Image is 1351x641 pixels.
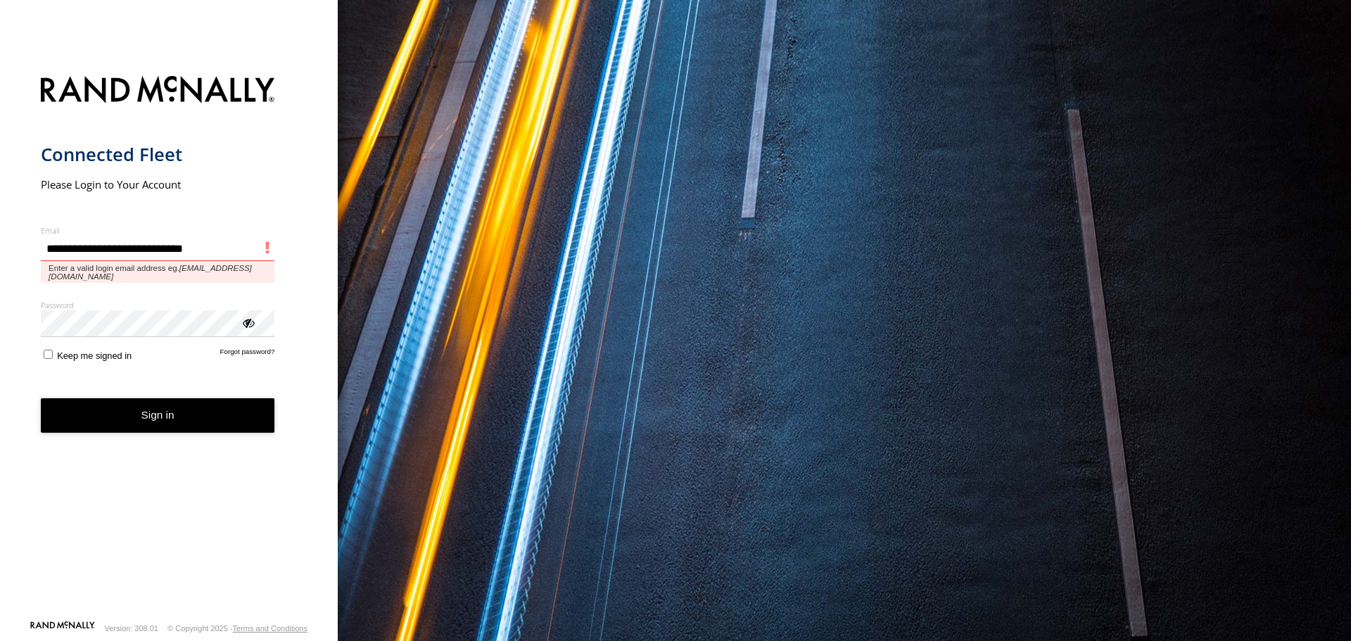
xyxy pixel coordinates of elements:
div: ViewPassword [241,315,255,329]
h1: Connected Fleet [41,143,275,166]
form: main [41,68,298,620]
div: © Copyright 2025 - [167,624,307,633]
img: Rand McNally [41,73,275,109]
input: Keep me signed in [44,350,53,359]
a: Forgot password? [220,348,275,361]
label: Password [41,300,275,310]
button: Sign in [41,398,275,433]
a: Terms and Conditions [233,624,307,633]
div: Version: 308.01 [105,624,158,633]
label: Email [41,225,275,236]
em: [EMAIL_ADDRESS][DOMAIN_NAME] [49,264,252,281]
a: Visit our Website [30,621,95,635]
span: Enter a valid login email address eg. [41,261,275,283]
span: Keep me signed in [57,350,132,361]
h2: Please Login to Your Account [41,177,275,191]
